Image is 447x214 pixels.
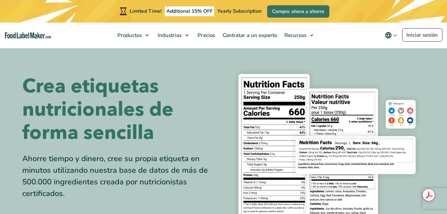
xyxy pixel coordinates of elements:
a: Industrias [154,23,192,48]
a: Contratar a un experto [219,23,279,48]
span: Additional 15% OFF [165,6,214,16]
a: Productos [114,23,152,48]
span: Industrias [155,32,182,39]
span: Yearly Subscription [217,8,261,14]
h1: Crea etiquetas nutricionales de forma sencilla [22,75,218,145]
span: Limited Time! [130,8,161,14]
a: Recursos [281,23,317,48]
a: Precios [194,23,217,48]
a: Iniciar sesión [402,28,442,42]
span: Productos [115,32,142,39]
a: Compre ahora y ahorre [267,5,329,18]
span: Contratar a un experto [220,32,278,39]
span: Precios [195,32,216,39]
span: Recursos [282,32,307,39]
div: Ahorre tiempo y dinero, cree su propia etiqueta en minutos utilizando nuestra base de datos de má... [22,153,218,200]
